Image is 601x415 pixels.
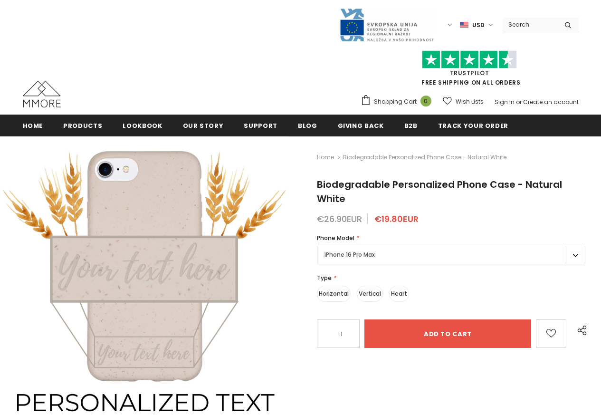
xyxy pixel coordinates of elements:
a: Home [23,115,43,136]
img: Trust Pilot Stars [422,50,517,69]
a: B2B [404,115,418,136]
span: Track your order [438,121,508,130]
span: Home [23,121,43,130]
a: support [244,115,277,136]
a: Products [63,115,102,136]
span: €26.90EUR [317,213,362,225]
a: Sign In [495,98,515,106]
input: Add to cart [364,319,531,348]
span: 0 [420,96,431,106]
label: Heart [389,286,409,302]
span: Shopping Cart [374,97,417,106]
input: Search Site [503,18,557,31]
span: support [244,121,277,130]
label: Horizontal [317,286,351,302]
a: Lookbook [123,115,162,136]
span: Lookbook [123,121,162,130]
span: Biodegradable Personalized Phone Case - Natural White [317,178,562,205]
a: Our Story [183,115,224,136]
span: Phone Model [317,234,354,242]
span: FREE SHIPPING ON ALL ORDERS [361,55,579,87]
a: Track your order [438,115,508,136]
a: Trustpilot [450,69,489,77]
a: Wish Lists [443,93,484,110]
a: Javni Razpis [339,20,434,29]
span: Type [317,274,332,282]
a: Giving back [338,115,384,136]
span: Our Story [183,121,224,130]
span: USD [472,20,485,30]
span: Giving back [338,121,384,130]
a: Home [317,152,334,163]
label: iPhone 16 Pro Max [317,246,585,264]
a: Create an account [523,98,579,106]
img: Javni Razpis [339,8,434,42]
a: Shopping Cart 0 [361,95,436,109]
span: B2B [404,121,418,130]
span: Blog [298,121,317,130]
span: €19.80EUR [374,213,419,225]
span: Biodegradable Personalized Phone Case - Natural White [343,152,506,163]
img: USD [460,21,468,29]
img: MMORE Cases [23,81,61,107]
span: Wish Lists [456,97,484,106]
span: or [516,98,522,106]
a: Blog [298,115,317,136]
span: Products [63,121,102,130]
label: Vertical [357,286,383,302]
